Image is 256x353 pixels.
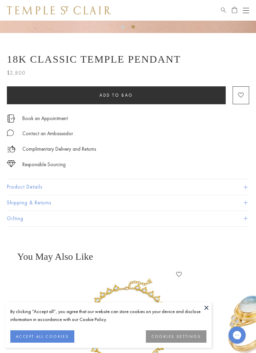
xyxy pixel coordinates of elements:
a: Open Shopping Bag [232,6,237,14]
img: icon_delivery.svg [7,145,15,153]
img: Temple St. Clair [7,6,111,14]
img: icon_appointment.svg [7,115,15,122]
div: Responsible Sourcing [22,160,66,169]
p: Complimentary Delivery and Returns [22,145,96,153]
button: ACCEPT ALL COOKIES [10,330,74,343]
button: Shipping & Returns [7,195,249,211]
button: COOKIES SETTINGS [146,330,206,343]
span: Add to bag [99,92,133,98]
a: Book an Appointment [22,115,68,122]
span: $2,800 [7,68,25,77]
button: Gifting [7,211,249,226]
a: Search [221,6,226,14]
img: icon_sourcing.svg [7,160,15,167]
img: MessageIcon-01_2.svg [7,129,14,136]
div: By clicking “Accept all”, you agree that our website can store cookies on your device and disclos... [10,308,206,323]
button: Open navigation [243,6,249,14]
button: Product Details [7,179,249,195]
h1: 18K Classic Temple Pendant [7,53,249,65]
button: Add to bag [7,86,226,104]
iframe: Gorgias live chat messenger [225,324,249,346]
div: Contact an Ambassador [22,129,73,138]
h3: You May Also Like [17,251,239,262]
